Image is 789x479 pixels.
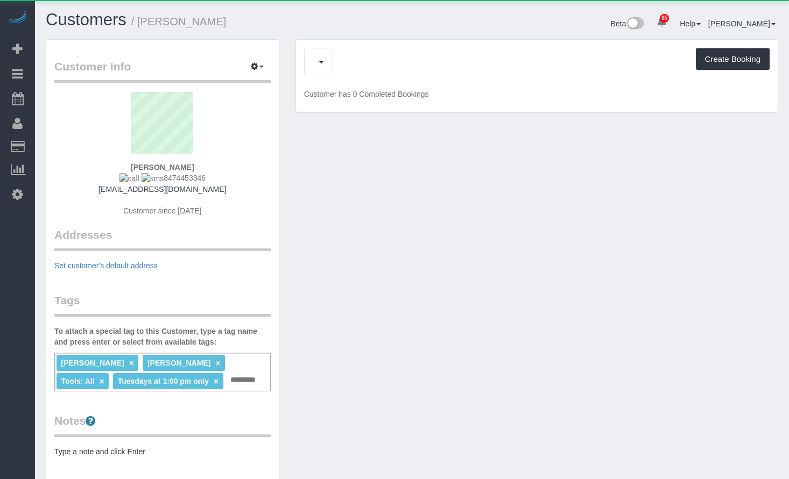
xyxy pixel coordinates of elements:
a: [PERSON_NAME] [708,19,776,28]
a: Help [680,19,701,28]
small: / [PERSON_NAME] [131,16,227,27]
strong: [PERSON_NAME] [131,163,194,171]
img: Automaid Logo [6,11,28,26]
span: 8474453346 [119,174,206,182]
a: Set customer's default address [54,261,158,270]
a: 85 [651,11,672,34]
a: × [100,377,104,386]
label: To attach a special tag to this Customer, type a tag name and press enter or select from availabl... [54,326,271,347]
span: Customer since [DATE] [123,206,201,215]
a: × [215,359,220,368]
p: Customer has 0 Completed Bookings [304,89,770,99]
a: Beta [611,19,644,28]
button: Create Booking [696,48,770,70]
span: Tuesdays at 1:00 pm only [118,377,209,385]
a: [EMAIL_ADDRESS][DOMAIN_NAME] [98,185,226,194]
legend: Notes [54,413,271,437]
span: [PERSON_NAME] [61,359,124,367]
legend: Customer Info [54,59,271,83]
span: 85 [660,14,669,23]
span: [PERSON_NAME] [147,359,210,367]
img: call [119,173,139,184]
a: × [129,359,134,368]
pre: Type a note and click Enter [54,446,271,457]
img: New interface [626,17,644,31]
span: Tools: All [61,377,94,385]
a: × [214,377,219,386]
a: Customers [46,10,126,29]
legend: Tags [54,292,271,317]
img: sms [142,173,164,184]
